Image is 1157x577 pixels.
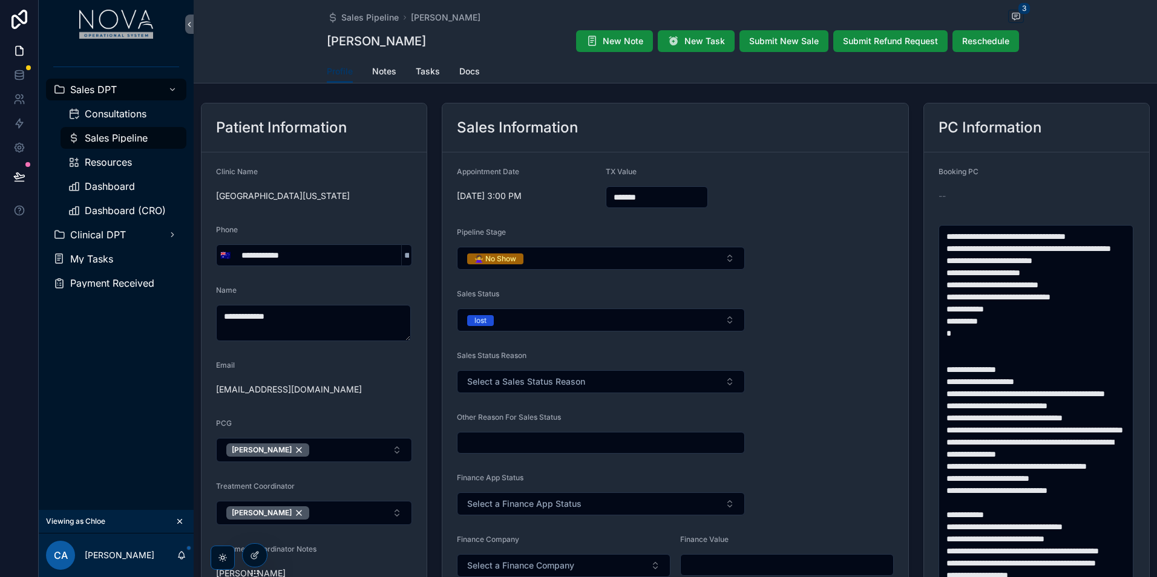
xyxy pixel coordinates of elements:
button: Select Button [457,247,745,270]
span: CA [54,548,68,562]
span: Consultations [85,109,146,119]
span: Submit Refund Request [843,35,938,47]
a: Sales Pipeline [327,11,399,24]
span: Dashboard (CRO) [85,206,166,215]
span: -- [939,190,946,202]
span: Treatment Coordinator Notes [216,544,316,553]
img: App logo [79,10,154,39]
span: Notes [372,65,396,77]
div: 🙅‍♀️ No Show [474,253,516,264]
span: Clinical DPT [70,230,126,240]
span: New Note [603,35,643,47]
button: Select Button [217,244,234,266]
button: 3 [1008,10,1024,25]
p: [PERSON_NAME] [85,549,154,561]
a: Notes [372,60,396,85]
span: PCG [216,419,232,428]
span: 🇦🇺 [220,249,231,261]
span: Finance App Status [457,473,523,482]
a: Payment Received [46,272,186,294]
span: Viewing as Chloe [46,517,105,526]
span: Profile [327,65,353,77]
span: Tasks [416,65,440,77]
button: Select Button [216,501,412,525]
span: Other Reason For Sales Status [457,412,561,422]
a: Dashboard [61,175,186,197]
a: [PERSON_NAME] [411,11,480,24]
span: [PERSON_NAME] [232,508,292,518]
span: Submit New Sale [749,35,819,47]
span: [PERSON_NAME] [232,445,292,455]
button: New Note [576,30,653,52]
span: Reschedule [962,35,1009,47]
a: Dashboard (CRO) [61,200,186,221]
span: Finance Company [457,535,519,544]
span: Select a Finance Company [467,559,574,572]
button: Select Button [457,492,745,515]
button: Reschedule [952,30,1019,52]
span: Docs [459,65,480,77]
span: Resources [85,157,132,167]
span: 3 [1018,2,1031,15]
span: Payment Received [70,278,154,288]
a: Docs [459,60,480,85]
span: Pipeline Stage [457,227,506,236]
button: Select Button [457,308,745,331]
span: Sales Status [457,289,499,298]
button: Select Button [457,370,745,393]
button: Submit New Sale [739,30,828,52]
span: [EMAIL_ADDRESS][DOMAIN_NAME] [216,383,412,396]
span: Sales Status Reason [457,351,526,360]
span: Finance Value [680,535,729,544]
a: Clinical DPT [46,224,186,246]
span: Select a Finance App Status [467,498,582,510]
button: Select Button [216,438,412,462]
a: Consultations [61,103,186,125]
span: Select a Sales Status Reason [467,376,585,388]
span: Clinic Name [216,167,258,176]
button: Select Button [457,554,670,577]
span: Dashboard [85,181,135,191]
div: scrollable content [39,48,194,310]
span: Sales Pipeline [341,11,399,24]
h1: [PERSON_NAME] [327,33,426,50]
a: Sales DPT [46,79,186,100]
div: lost [474,315,487,326]
span: Booking PC [939,167,978,176]
span: TX Value [606,167,637,176]
span: [GEOGRAPHIC_DATA][US_STATE] [216,190,412,202]
span: My Tasks [70,254,113,264]
a: Resources [61,151,186,173]
span: Phone [216,225,238,234]
a: Profile [327,60,353,83]
a: Tasks [416,60,440,85]
span: Sales DPT [70,85,117,94]
span: New Task [684,35,725,47]
span: Email [216,360,235,370]
span: Name [216,285,237,295]
span: Treatment Coordinator [216,481,295,491]
span: Sales Pipeline [85,133,148,143]
button: New Task [658,30,735,52]
span: [DATE] 3:00 PM [457,190,596,202]
button: Unselect 55 [226,506,309,520]
a: My Tasks [46,248,186,270]
h2: Sales Information [457,118,578,137]
h2: PC Information [939,118,1041,137]
button: Submit Refund Request [833,30,948,52]
span: Appointment Date [457,167,519,176]
a: Sales Pipeline [61,127,186,149]
h2: Patient Information [216,118,347,137]
button: Unselect 3 [226,443,309,457]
